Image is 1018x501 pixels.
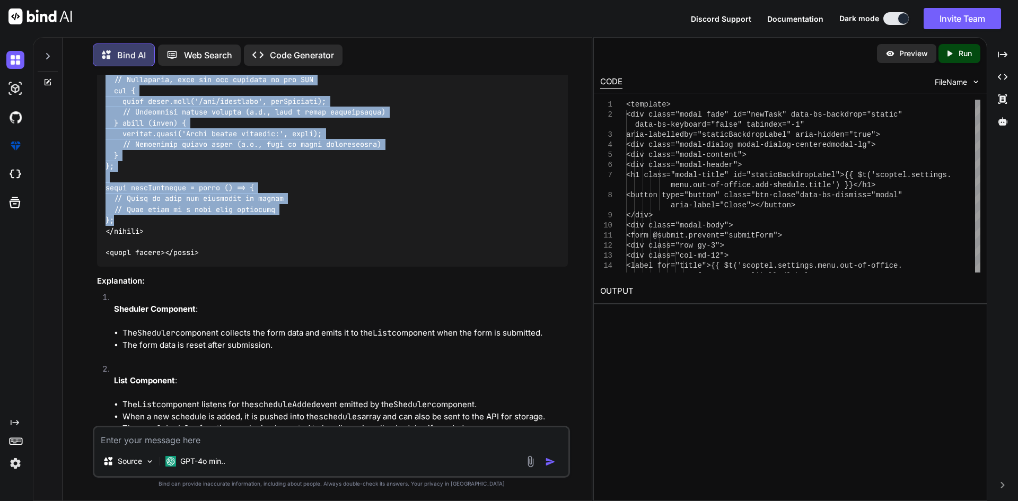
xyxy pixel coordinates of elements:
[118,456,142,467] p: Source
[137,423,199,434] code: saveSchedules
[777,261,902,270] span: settings.menu.out-of-office.
[626,241,724,250] span: <div class="row gy-3">
[117,49,146,61] p: Bind AI
[671,201,795,209] span: aria-label="Close"></button>
[545,456,556,467] img: icon
[635,120,804,129] span: data-bs-keyboard="false" tabindex="-1"
[600,110,612,120] div: 2
[600,190,612,200] div: 8
[800,191,902,199] span: data-bs-dismiss="modal"
[6,137,24,155] img: premium
[319,411,362,422] code: schedules
[626,261,778,270] span: <label for="title">{{ $t('scoptel.
[626,211,653,219] span: </div>
[6,80,24,98] img: darkAi-studio
[122,327,568,339] li: The component collects the form data and emits it to the component when the form is submitted.
[831,130,880,139] span: den="true">
[626,130,831,139] span: aria-labelledby="staticBackdropLabel" aria-hid
[114,303,568,315] p: :
[959,48,972,59] p: Run
[924,8,1001,29] button: Invite Team
[180,456,225,467] p: GPT-4o min..
[373,328,392,338] code: List
[600,140,612,150] div: 4
[626,161,742,169] span: <div class="modal-header">
[626,100,671,109] span: <template>
[767,14,823,23] span: Documentation
[600,150,612,160] div: 5
[935,77,967,87] span: FileName
[899,48,928,59] p: Preview
[600,261,612,271] div: 14
[137,399,156,410] code: List
[8,8,72,24] img: Bind AI
[831,140,875,149] span: modal-lg">
[600,100,612,110] div: 1
[524,455,537,468] img: attachment
[626,171,804,179] span: <h1 class="modal-title" id="staticBackdr
[697,271,813,280] span: [DOMAIN_NAME]') }}</label>
[6,454,24,472] img: settings
[626,221,733,230] span: <div class="modal-body">
[626,140,831,149] span: <div class="modal-dialog modal-dialog-centered
[6,108,24,126] img: githubDark
[600,221,612,231] div: 10
[122,411,568,423] li: When a new schedule is added, it is pushed into the array and can also be sent to the API for sto...
[254,399,316,410] code: scheduleAdded
[600,130,612,140] div: 3
[114,304,196,314] strong: Sheduler Component
[626,231,782,240] span: <form @submit.prevent="submitForm">
[804,171,951,179] span: opLabel">{{ $t('scoptel.settings.
[184,49,232,61] p: Web Search
[165,456,176,467] img: GPT-4o mini
[594,279,987,304] h2: OUTPUT
[393,399,432,410] code: Sheduler
[885,49,895,58] img: preview
[626,191,800,199] span: <button type="button" class="btn-close"
[626,151,747,159] span: <div class="modal-content">
[626,251,729,260] span: <div class="col-md-12">
[145,457,154,466] img: Pick Models
[137,328,175,338] code: Sheduler
[114,375,568,387] p: :
[114,375,175,385] strong: List Component
[122,339,568,351] li: The form data is reset after submission.
[93,480,570,488] p: Bind can provide inaccurate information, including about people. Always double-check its answers....
[270,49,334,61] p: Code Generator
[626,110,840,119] span: <div class="modal fade" id="newTask" data-bs-bac
[600,160,612,170] div: 6
[600,210,612,221] div: 9
[600,231,612,241] div: 11
[671,181,875,189] span: menu.out-of-office.add-shedule.title') }}</h1>
[6,51,24,69] img: darkChat
[600,76,622,89] div: CODE
[691,14,751,23] span: Discord Support
[839,13,879,24] span: Dark mode
[122,399,568,411] li: The component listens for the event emitted by the component.
[691,13,751,24] button: Discord Support
[971,77,980,86] img: chevron down
[600,251,612,261] div: 13
[6,165,24,183] img: cloudideIcon
[840,110,902,119] span: kdrop="static"
[767,13,823,24] button: Documentation
[600,170,612,180] div: 7
[122,423,568,435] li: The function can be implemented to handle saving all schedules if needed.
[97,275,568,287] h3: Explanation:
[600,241,612,251] div: 12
